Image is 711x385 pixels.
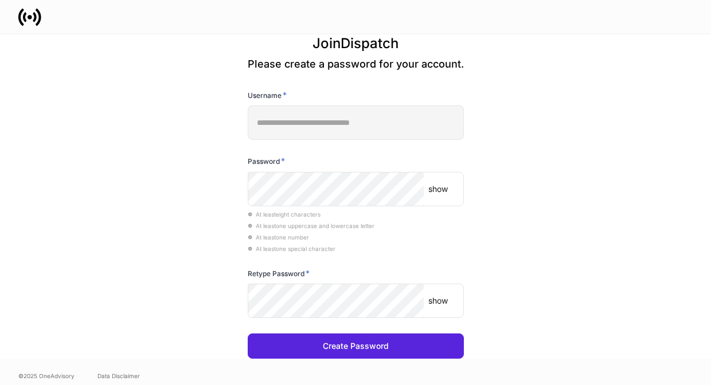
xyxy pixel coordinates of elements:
[248,57,464,71] p: Please create a password for your account.
[248,89,287,101] h6: Username
[248,234,309,241] span: At least one number
[97,371,140,380] a: Data Disclaimer
[248,211,321,218] span: At least eight characters
[323,342,389,350] div: Create Password
[18,371,75,380] span: © 2025 OneAdvisory
[248,268,310,279] h6: Retype Password
[428,295,448,307] p: show
[248,245,335,252] span: At least one special character
[248,333,464,359] button: Create Password
[248,222,374,229] span: At least one uppercase and lowercase letter
[248,34,464,57] h3: Join Dispatch
[248,155,285,167] h6: Password
[428,183,448,195] p: show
